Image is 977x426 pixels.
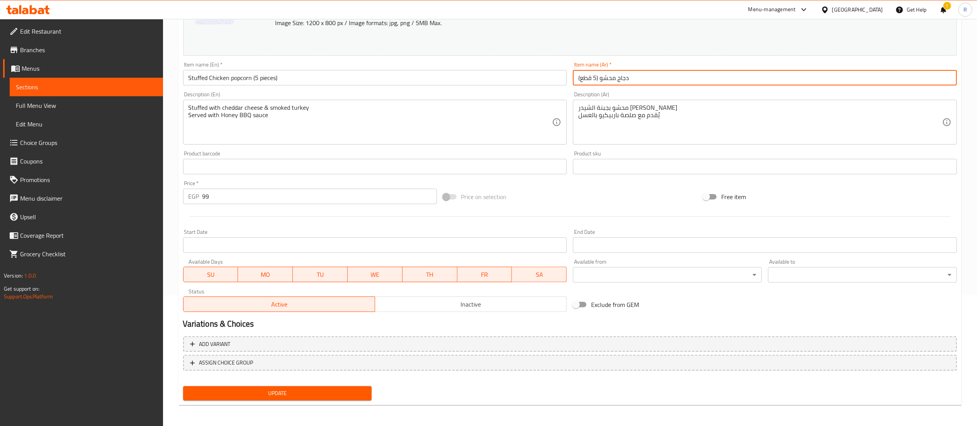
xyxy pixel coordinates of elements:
[189,192,199,201] p: EGP
[3,208,163,226] a: Upsell
[20,194,157,203] span: Menu disclaimer
[202,189,437,204] input: Please enter price
[512,267,567,282] button: SA
[10,115,163,133] a: Edit Menu
[272,18,835,27] p: Image Size: 1200 x 800 px / Image formats: jpg, png / 5MB Max.
[183,355,957,371] button: ASSIGN CHOICE GROUP
[3,133,163,152] a: Choice Groups
[457,267,512,282] button: FR
[24,271,36,281] span: 1.0.0
[20,231,157,240] span: Coverage Report
[461,192,507,201] span: Price on selection
[183,296,375,312] button: Active
[351,269,399,280] span: WE
[20,138,157,147] span: Choice Groups
[16,119,157,129] span: Edit Menu
[20,45,157,55] span: Branches
[187,299,372,310] span: Active
[238,267,293,282] button: MO
[3,170,163,189] a: Promotions
[578,104,942,141] textarea: محشو بجبنة الشيدر [PERSON_NAME] يُقدم مع صلصة باربيكيو بالعسل
[406,269,454,280] span: TH
[460,269,509,280] span: FR
[183,159,567,174] input: Please enter product barcode
[403,267,457,282] button: TH
[183,267,238,282] button: SU
[293,267,348,282] button: TU
[241,269,290,280] span: MO
[183,386,372,400] button: Update
[3,152,163,170] a: Coupons
[296,269,345,280] span: TU
[573,267,762,283] div: ​
[3,189,163,208] a: Menu disclaimer
[183,318,957,330] h2: Variations & Choices
[4,284,39,294] span: Get support on:
[22,64,157,73] span: Menus
[183,336,957,352] button: Add variant
[573,70,957,85] input: Enter name Ar
[573,159,957,174] input: Please enter product sku
[768,267,957,283] div: ​
[20,157,157,166] span: Coupons
[187,269,235,280] span: SU
[348,267,403,282] button: WE
[378,299,564,310] span: Inactive
[16,101,157,110] span: Full Menu View
[20,27,157,36] span: Edit Restaurant
[748,5,796,14] div: Menu-management
[10,96,163,115] a: Full Menu View
[199,339,231,349] span: Add variant
[20,212,157,222] span: Upsell
[199,358,253,368] span: ASSIGN CHOICE GROUP
[4,271,23,281] span: Version:
[4,291,53,302] a: Support.OpsPlatform
[3,245,163,263] a: Grocery Checklist
[10,78,163,96] a: Sections
[515,269,564,280] span: SA
[20,249,157,259] span: Grocery Checklist
[375,296,567,312] button: Inactive
[963,5,967,14] span: R
[3,22,163,41] a: Edit Restaurant
[591,300,639,309] span: Exclude from GEM
[721,192,746,201] span: Free item
[189,389,366,398] span: Update
[16,82,157,92] span: Sections
[3,59,163,78] a: Menus
[832,5,883,14] div: [GEOGRAPHIC_DATA]
[3,226,163,245] a: Coverage Report
[20,175,157,184] span: Promotions
[3,41,163,59] a: Branches
[183,70,567,85] input: Enter name En
[189,104,552,141] textarea: Stuffed with cheddar cheese & smoked turkey Served with Honey BBQ sauce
